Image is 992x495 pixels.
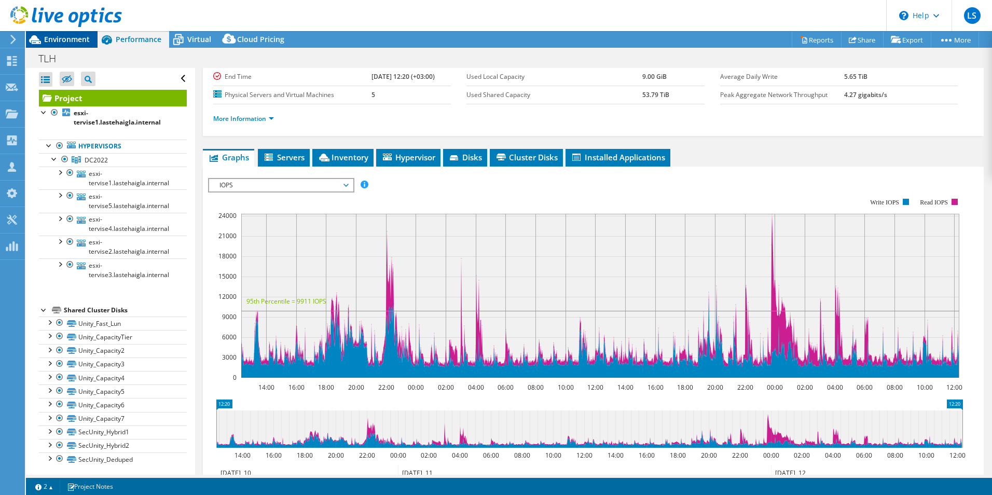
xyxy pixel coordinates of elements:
[39,258,187,281] a: esxi-tervise3.lastehaigla.internal
[870,199,899,206] text: Write IOPS
[116,34,161,44] span: Performance
[318,383,334,392] text: 18:00
[222,353,237,362] text: 3000
[218,252,237,260] text: 18000
[64,304,187,317] div: Shared Cluster Disks
[844,90,887,99] b: 4.27 gigabits/s
[766,383,782,392] text: 00:00
[39,236,187,258] a: esxi-tervise2.lastehaigla.internal
[39,425,187,439] a: SecUnity_Hybrid1
[218,292,237,301] text: 12000
[707,383,723,392] text: 20:00
[85,156,108,164] span: DC2022
[949,451,965,460] text: 12:00
[886,383,902,392] text: 08:00
[607,451,623,460] text: 14:00
[467,383,484,392] text: 04:00
[246,297,326,306] text: 95th Percentile = 9911 IOPS
[381,152,435,162] span: Hypervisor
[407,383,423,392] text: 00:00
[844,72,867,81] b: 5.65 TiB
[466,72,642,82] label: Used Local Capacity
[931,32,979,48] a: More
[28,480,60,493] a: 2
[233,373,237,382] text: 0
[39,412,187,425] a: Unity_Capacity7
[208,152,249,162] span: Graphs
[39,384,187,398] a: Unity_Capacity5
[39,90,187,106] a: Project
[39,344,187,357] a: Unity_Capacity2
[793,451,809,460] text: 02:00
[856,383,872,392] text: 06:00
[39,189,187,212] a: esxi-tervise5.lastehaigla.internal
[222,333,237,341] text: 6000
[327,451,343,460] text: 20:00
[841,32,884,48] a: Share
[796,383,812,392] text: 02:00
[218,211,237,220] text: 24000
[732,451,748,460] text: 22:00
[39,398,187,411] a: Unity_Capacity6
[39,357,187,371] a: Unity_Capacity3
[677,383,693,392] text: 18:00
[218,272,237,281] text: 15000
[390,451,406,460] text: 00:00
[669,451,685,460] text: 18:00
[74,108,161,127] b: esxi-tervise1.lastehaigla.internal
[792,32,842,48] a: Reports
[39,153,187,167] a: DC2022
[514,451,530,460] text: 08:00
[258,383,274,392] text: 14:00
[34,53,72,64] h1: TLH
[466,90,642,100] label: Used Shared Capacity
[642,72,667,81] b: 9.00 GiB
[700,451,717,460] text: 20:00
[420,451,436,460] text: 02:00
[348,383,364,392] text: 20:00
[883,32,931,48] a: Export
[60,480,120,493] a: Project Notes
[920,199,948,206] text: Read IOPS
[371,72,435,81] b: [DATE] 12:20 (+03:00)
[737,383,753,392] text: 22:00
[720,90,844,100] label: Peak Aggregate Network Throughput
[587,383,603,392] text: 12:00
[763,451,779,460] text: 00:00
[378,383,394,392] text: 22:00
[39,452,187,466] a: SecUnity_Deduped
[856,451,872,460] text: 06:00
[213,72,371,82] label: End Time
[448,152,482,162] span: Disks
[918,451,934,460] text: 10:00
[545,451,561,460] text: 10:00
[824,451,841,460] text: 04:00
[213,114,274,123] a: More Information
[44,34,90,44] span: Environment
[187,34,211,44] span: Virtual
[39,330,187,343] a: Unity_CapacityTier
[222,312,237,321] text: 9000
[265,451,281,460] text: 16:00
[576,451,592,460] text: 12:00
[964,7,981,24] span: LS
[234,451,250,460] text: 14:00
[826,383,843,392] text: 04:00
[497,383,513,392] text: 06:00
[451,451,467,460] text: 04:00
[617,383,633,392] text: 14:00
[495,152,558,162] span: Cluster Disks
[214,179,348,191] span: IOPS
[916,383,932,392] text: 10:00
[288,383,304,392] text: 16:00
[437,383,453,392] text: 02:00
[39,213,187,236] a: esxi-tervise4.lastehaigla.internal
[527,383,543,392] text: 08:00
[720,72,844,82] label: Average Daily Write
[39,439,187,452] a: SecUnity_Hybrid2
[647,383,663,392] text: 16:00
[571,152,665,162] span: Installed Applications
[642,90,669,99] b: 53.79 TiB
[39,140,187,153] a: Hypervisors
[218,231,237,240] text: 21000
